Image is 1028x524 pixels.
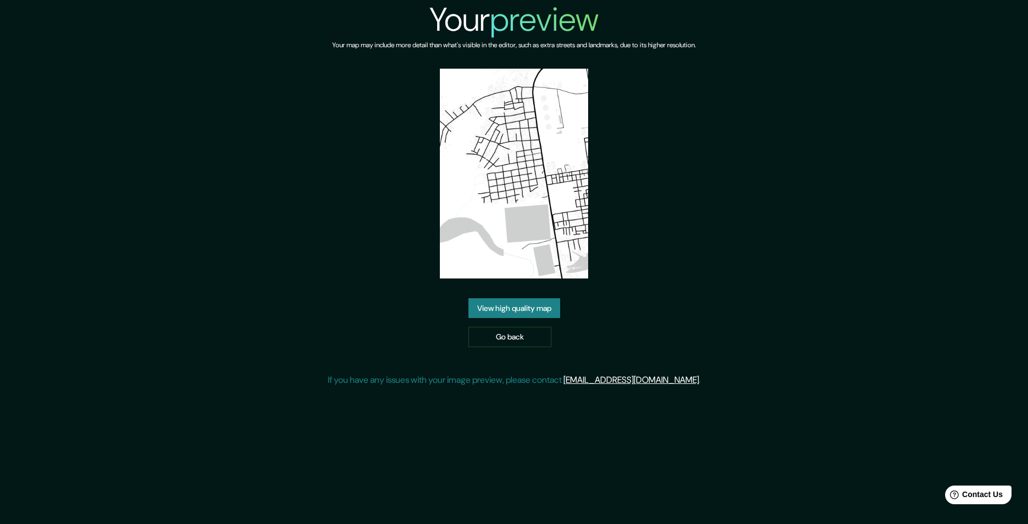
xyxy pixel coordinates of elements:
[440,69,588,278] img: created-map-preview
[468,327,551,347] a: Go back
[468,298,560,319] a: View high quality map
[563,374,699,386] a: [EMAIL_ADDRESS][DOMAIN_NAME]
[328,374,701,387] p: If you have any issues with your image preview, please contact .
[930,481,1016,512] iframe: Help widget launcher
[332,40,696,51] h6: Your map may include more detail than what's visible in the editor, such as extra streets and lan...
